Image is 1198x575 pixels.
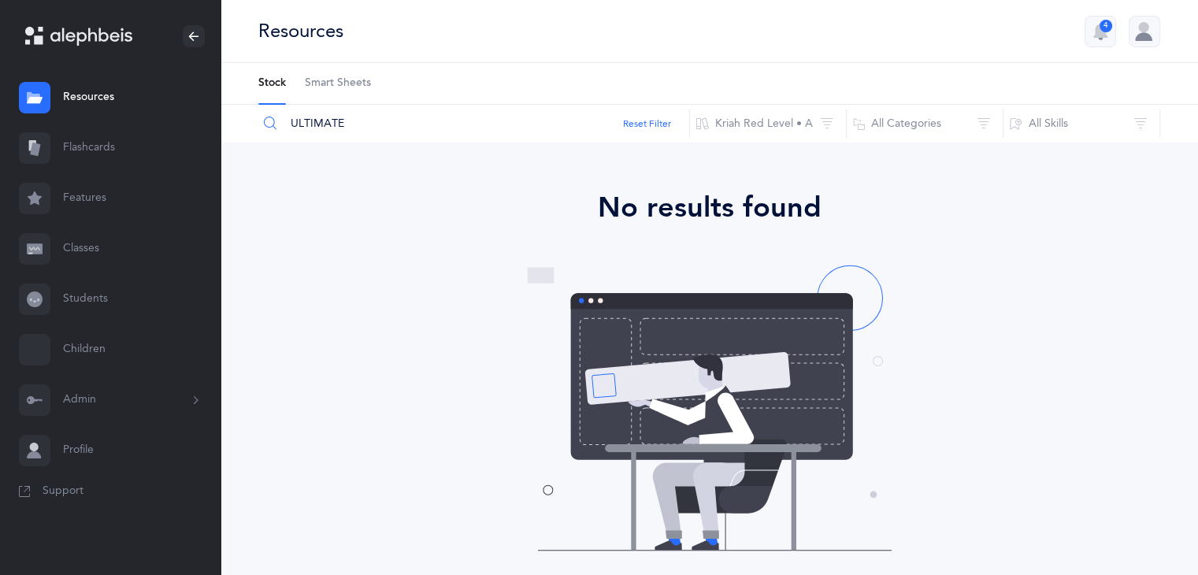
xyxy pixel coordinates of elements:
[1119,496,1179,556] iframe: Drift Widget Chat Controller
[1100,20,1112,32] div: 4
[258,105,690,143] input: Search Resources
[522,261,896,556] img: no-resources-found.svg
[689,105,847,143] button: Kriah Red Level • A
[623,117,671,131] button: Reset Filter
[265,187,1154,229] div: No results found
[43,484,83,499] span: Support
[305,76,371,91] span: Smart Sheets
[846,105,1003,143] button: All Categories
[258,18,343,44] div: Resources
[1085,16,1116,47] button: 4
[1003,105,1160,143] button: All Skills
